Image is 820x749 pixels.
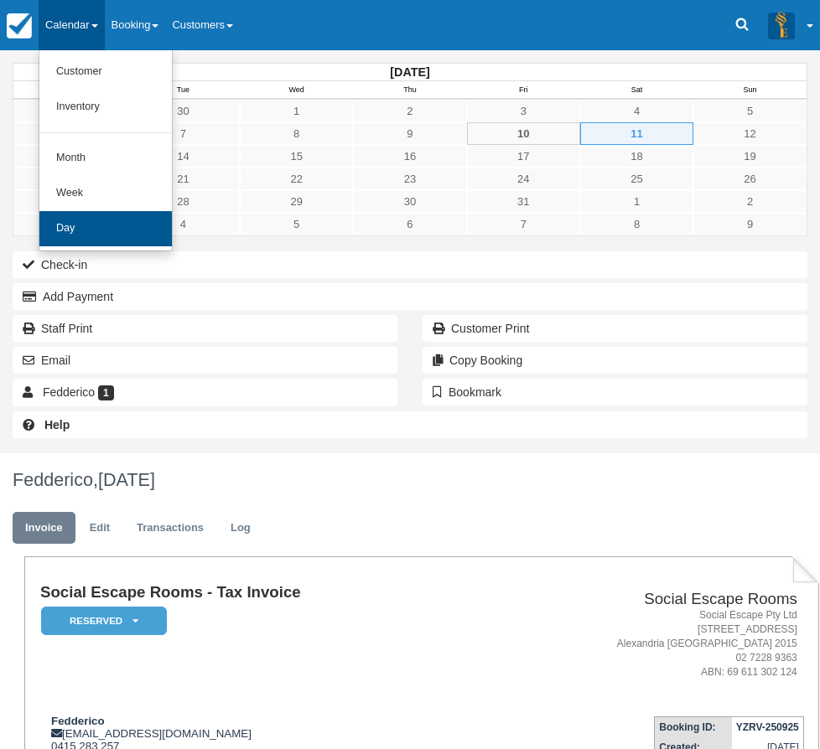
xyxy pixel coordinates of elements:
[13,347,397,374] button: Email
[353,145,466,168] a: 16
[39,141,172,176] a: Month
[485,591,797,608] h2: Social Escape Rooms
[127,145,240,168] a: 14
[467,213,580,235] a: 7
[41,607,167,636] em: Reserved
[44,418,70,431] b: Help
[127,213,240,235] a: 4
[98,469,155,490] span: [DATE]
[580,168,693,190] a: 25
[693,122,807,145] a: 12
[13,411,807,438] a: Help
[43,385,95,399] span: Fedderico
[353,168,466,190] a: 23
[240,122,353,145] a: 8
[580,81,693,100] th: Sat
[240,168,353,190] a: 22
[13,379,397,405] a: Fedderico 1
[98,385,114,400] span: 1
[51,715,105,727] strong: Fedderico
[13,190,127,213] a: 27
[124,512,216,545] a: Transactions
[39,211,172,246] a: Day
[218,512,263,545] a: Log
[693,168,807,190] a: 26
[13,81,127,100] th: Mon
[127,168,240,190] a: 21
[580,100,693,122] a: 4
[40,606,161,637] a: Reserved
[13,213,127,235] a: 3
[467,190,580,213] a: 31
[467,122,580,145] a: 10
[485,608,797,680] address: Social Escape Pty Ltd [STREET_ADDRESS] Alexandria [GEOGRAPHIC_DATA] 2015 02 7228 9363 ABN: 69 611...
[39,90,172,125] a: Inventory
[40,584,478,602] h1: Social Escape Rooms - Tax Invoice
[580,213,693,235] a: 8
[13,251,807,278] button: Check-in
[240,100,353,122] a: 1
[13,315,397,342] a: Staff Print
[693,100,807,122] a: 5
[390,65,429,79] strong: [DATE]
[7,13,32,39] img: checkfront-main-nav-mini-logo.png
[353,213,466,235] a: 6
[655,717,732,738] th: Booking ID:
[736,721,799,733] strong: YZRV-250925
[13,100,127,122] a: 29
[353,122,466,145] a: 9
[39,50,173,251] ul: Calendar
[240,190,353,213] a: 29
[580,145,693,168] a: 18
[127,81,240,100] th: Tue
[353,100,466,122] a: 2
[768,12,795,39] img: A3
[467,168,580,190] a: 24
[240,81,353,100] th: Wed
[127,122,240,145] a: 7
[693,145,807,168] a: 19
[13,122,127,145] a: 6
[39,54,172,90] a: Customer
[423,347,807,374] button: Copy Booking
[467,100,580,122] a: 3
[77,512,122,545] a: Edit
[240,145,353,168] a: 15
[353,190,466,213] a: 30
[580,122,693,145] a: 11
[13,512,75,545] a: Invoice
[467,81,580,100] th: Fri
[423,379,807,405] button: Bookmark
[467,145,580,168] a: 17
[39,176,172,211] a: Week
[693,81,807,100] th: Sun
[693,213,807,235] a: 9
[423,315,807,342] a: Customer Print
[240,213,353,235] a: 5
[580,190,693,213] a: 1
[127,190,240,213] a: 28
[13,283,807,310] button: Add Payment
[13,145,127,168] a: 13
[353,81,466,100] th: Thu
[13,470,807,490] h1: Fedderico,
[13,168,127,190] a: 20
[693,190,807,213] a: 2
[127,100,240,122] a: 30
